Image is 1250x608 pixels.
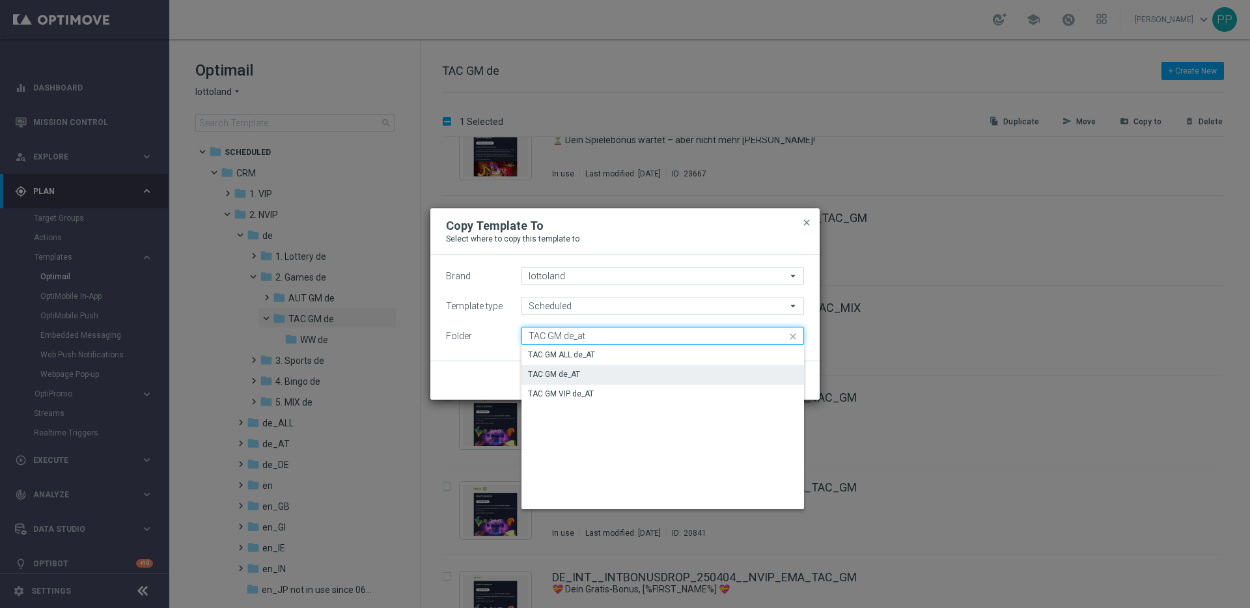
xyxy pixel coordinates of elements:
label: Folder [446,331,472,342]
h2: Copy Template To [446,218,544,234]
div: TAC GM de_AT [528,368,580,380]
i: arrow_drop_down [787,268,800,284]
i: arrow_drop_down [787,297,800,314]
div: Press SPACE to select this row. [521,365,804,385]
div: TAC GM ALL de_AT [528,349,595,361]
label: Template type [446,301,503,312]
span: close [801,217,812,228]
div: Press SPACE to select this row. [521,346,804,365]
i: close [787,327,800,346]
input: Quick find [521,327,804,345]
label: Brand [446,271,471,282]
div: TAC GM VIP de_AT [528,388,594,400]
p: Select where to copy this template to [446,234,804,244]
div: Press SPACE to select this row. [521,385,804,404]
